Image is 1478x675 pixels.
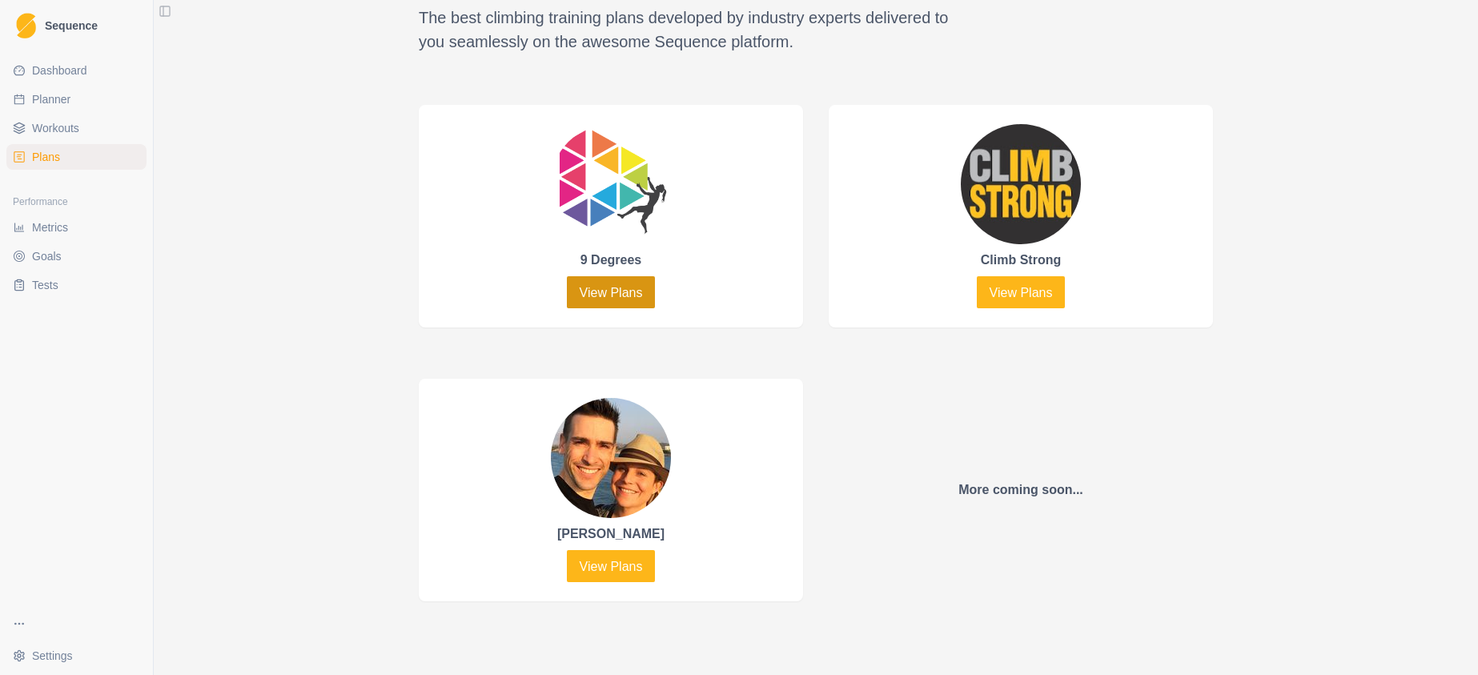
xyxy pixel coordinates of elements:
[977,276,1066,308] a: View Plans
[551,124,671,244] img: 9 Degrees
[6,643,147,669] button: Settings
[6,189,147,215] div: Performance
[16,13,36,39] img: Logo
[958,480,1083,500] p: More coming soon...
[567,550,656,582] a: View Plans
[981,251,1061,270] p: Climb Strong
[6,243,147,269] a: Goals
[32,248,62,264] span: Goals
[567,276,656,308] a: View Plans
[6,115,147,141] a: Workouts
[6,215,147,240] a: Metrics
[551,398,671,518] img: Lee Cujes
[6,272,147,298] a: Tests
[45,20,98,31] span: Sequence
[32,62,87,78] span: Dashboard
[557,524,665,544] p: [PERSON_NAME]
[419,6,957,54] p: The best climbing training plans developed by industry experts delivered to you seamlessly on the...
[32,277,58,293] span: Tests
[6,6,147,45] a: LogoSequence
[32,219,68,235] span: Metrics
[580,251,642,270] p: 9 Degrees
[32,149,60,165] span: Plans
[6,58,147,83] a: Dashboard
[32,91,70,107] span: Planner
[961,124,1081,244] img: Climb Strong
[6,144,147,170] a: Plans
[32,120,79,136] span: Workouts
[6,86,147,112] a: Planner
